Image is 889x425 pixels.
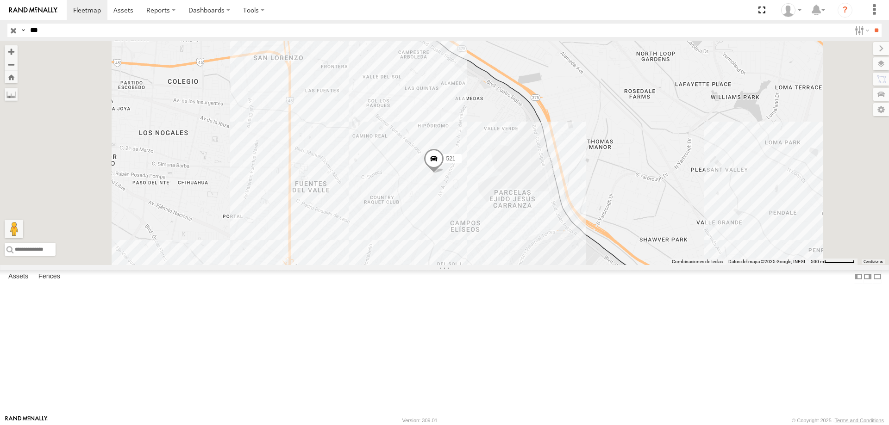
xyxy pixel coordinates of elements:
button: Escala del mapa: 500 m por 62 píxeles [808,259,858,265]
button: Arrastra el hombrecito naranja al mapa para abrir Street View [5,220,23,238]
label: Measure [5,88,18,101]
a: Terms and Conditions [835,418,884,423]
div: Version: 309.01 [402,418,438,423]
span: Datos del mapa ©2025 Google, INEGI [728,259,805,264]
button: Zoom out [5,58,18,71]
a: Visit our Website [5,416,48,425]
i: ? [838,3,852,18]
img: rand-logo.svg [9,7,57,13]
label: Dock Summary Table to the Left [854,270,863,283]
label: Dock Summary Table to the Right [863,270,872,283]
div: MANUEL HERNANDEZ [778,3,805,17]
label: Search Query [19,24,27,37]
button: Combinaciones de teclas [672,259,723,265]
button: Zoom Home [5,71,18,83]
button: Zoom in [5,45,18,58]
label: Search Filter Options [851,24,871,37]
span: 521 [446,155,455,162]
span: 500 m [811,259,824,264]
a: Condiciones (se abre en una nueva pestaña) [864,260,883,264]
label: Assets [4,270,33,283]
label: Fences [34,270,65,283]
div: © Copyright 2025 - [792,418,884,423]
label: Map Settings [873,103,889,116]
label: Hide Summary Table [873,270,882,283]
